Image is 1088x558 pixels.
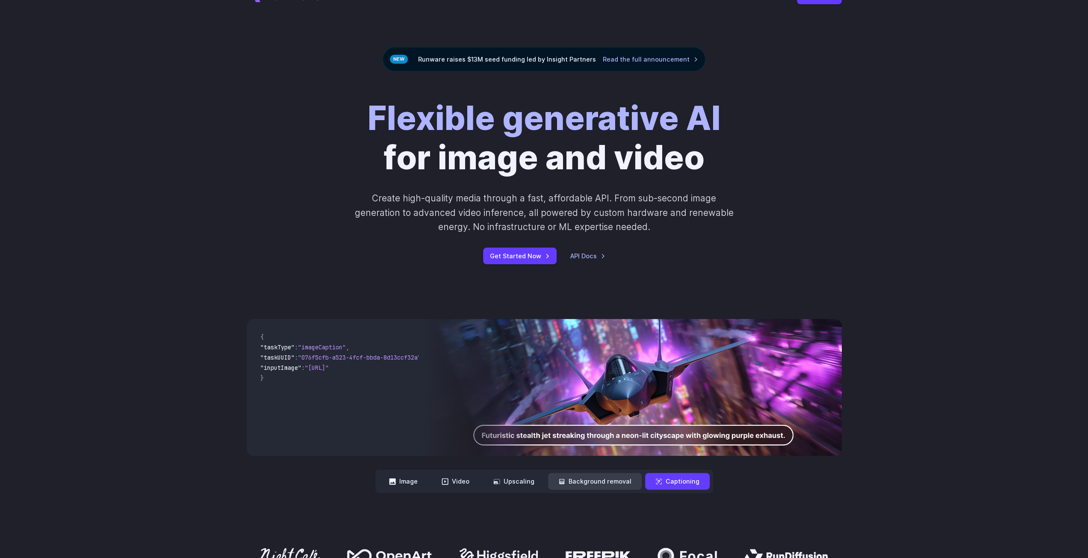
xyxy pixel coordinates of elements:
[570,251,605,261] a: API Docs
[548,473,642,490] button: Background removal
[603,54,698,64] a: Read the full announcement
[483,473,545,490] button: Upscaling
[298,354,428,361] span: "076f5cfb-a523-4fcf-bbda-8d13ccf32a75"
[260,354,295,361] span: "taskUUID"
[368,98,721,138] strong: Flexible generative AI
[354,191,734,234] p: Create high-quality media through a fast, affordable API. From sub-second image generation to adv...
[260,364,301,372] span: "inputImage"
[260,374,264,382] span: }
[295,343,298,351] span: :
[368,99,721,177] h1: for image and video
[305,364,329,372] span: "[URL]"
[260,333,264,341] span: {
[301,364,305,372] span: :
[483,248,557,264] a: Get Started Now
[346,343,349,351] span: ,
[383,47,705,71] div: Runware raises $13M seed funding led by Insight Partners
[425,319,841,456] img: Futuristic stealth jet streaking through a neon-lit cityscape with glowing purple exhaust
[295,354,298,361] span: :
[298,343,346,351] span: "imageCaption"
[645,473,710,490] button: Captioning
[260,343,295,351] span: "taskType"
[379,473,428,490] button: Image
[431,473,480,490] button: Video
